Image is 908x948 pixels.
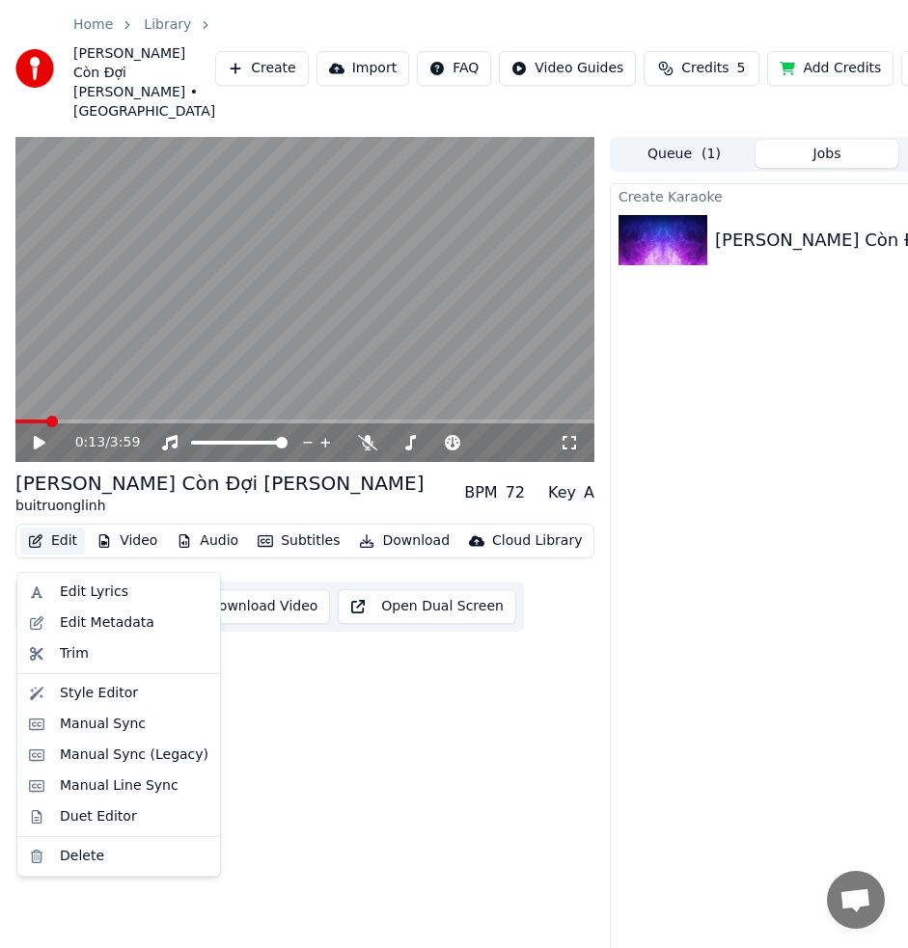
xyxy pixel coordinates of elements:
div: Open chat [827,871,885,929]
button: Open Dual Screen [338,589,516,624]
button: Add Credits [767,51,894,86]
button: FAQ [417,51,491,86]
div: Edit Metadata [60,613,154,633]
div: 72 [506,481,525,504]
button: Video Guides [499,51,636,86]
button: Edit [20,528,85,555]
div: / [75,433,122,452]
div: A [584,481,594,504]
div: Style Editor [60,684,138,703]
nav: breadcrumb [73,15,215,122]
button: Jobs [756,140,898,168]
div: Cloud Library [492,531,582,551]
span: 0:13 [75,433,105,452]
button: Download [351,528,457,555]
span: 5 [737,59,746,78]
button: Credits5 [644,51,759,86]
div: Manual Line Sync [60,776,179,796]
div: Manual Sync [60,715,146,734]
button: Download Video [173,589,330,624]
button: Import [316,51,409,86]
div: BPM [464,481,497,504]
div: Edit Lyrics [60,582,128,602]
div: [PERSON_NAME] Còn Đợi [PERSON_NAME] [15,470,425,497]
span: Credits [681,59,729,78]
div: Delete [60,847,104,866]
div: Manual Sync (Legacy) [60,745,208,765]
button: Create [215,51,309,86]
div: Duet Editor [60,807,137,826]
div: Trim [60,644,89,664]
button: Video [89,528,165,555]
a: Library [144,15,191,35]
span: ( 1 ) [702,145,721,164]
button: Audio [169,528,246,555]
img: youka [15,49,54,88]
a: Home [73,15,113,35]
span: 3:59 [110,433,140,452]
div: buitruonglinh [15,497,425,516]
button: Queue [613,140,756,168]
span: [PERSON_NAME] Còn Đợi [PERSON_NAME] • [GEOGRAPHIC_DATA] [73,44,215,122]
div: Key [548,481,576,504]
button: Subtitles [250,528,347,555]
